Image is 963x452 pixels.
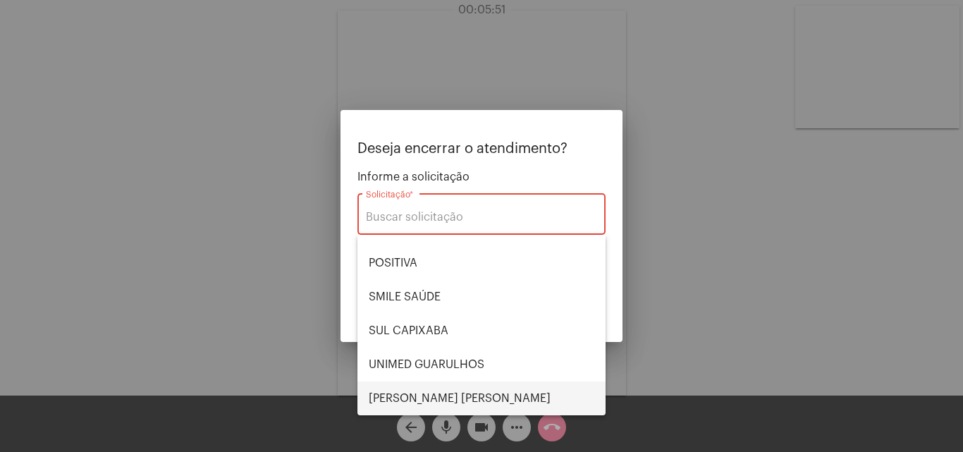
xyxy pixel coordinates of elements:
span: UNIMED GUARULHOS [369,348,594,381]
span: [PERSON_NAME] [PERSON_NAME] [369,381,594,415]
p: Deseja encerrar o atendimento? [357,141,606,157]
span: SUL CAPIXABA [369,314,594,348]
span: Informe a solicitação [357,171,606,183]
input: Buscar solicitação [366,211,597,224]
span: POSITIVA [369,246,594,280]
span: SMILE SAÚDE [369,280,594,314]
